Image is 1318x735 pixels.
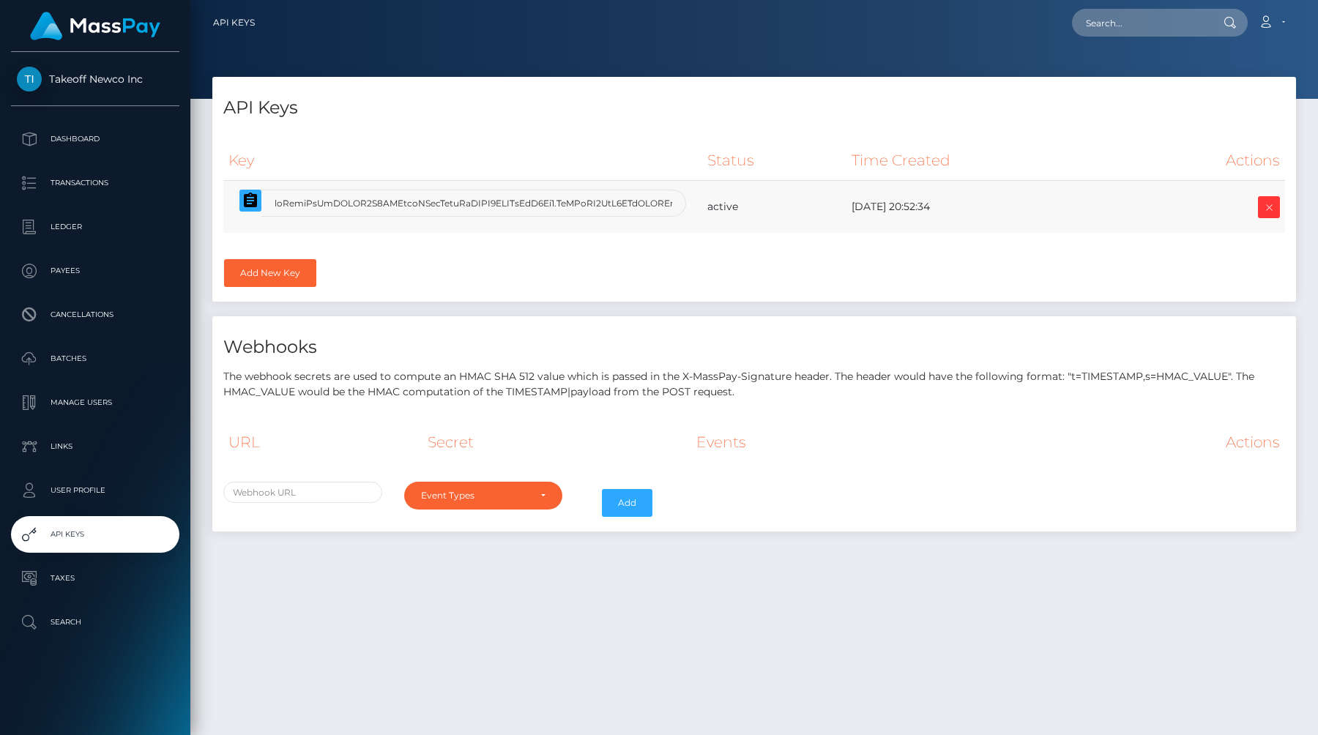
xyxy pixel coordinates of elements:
[17,67,42,92] img: Takeoff Newco Inc
[17,480,174,501] p: User Profile
[702,181,846,234] td: active
[223,422,422,462] th: URL
[17,611,174,633] p: Search
[11,516,179,553] a: API Keys
[223,369,1285,400] p: The webhook secrets are used to compute an HMAC SHA 512 value which is passed in the X-MassPay-Si...
[223,95,1285,121] h4: API Keys
[17,172,174,194] p: Transactions
[17,304,174,326] p: Cancellations
[846,181,1122,234] td: [DATE] 20:52:34
[17,260,174,282] p: Payees
[11,604,179,641] a: Search
[846,141,1122,181] th: Time Created
[11,472,179,509] a: User Profile
[1122,141,1285,181] th: Actions
[11,253,179,289] a: Payees
[1072,9,1210,37] input: Search...
[11,165,179,201] a: Transactions
[17,348,174,370] p: Batches
[422,422,691,462] th: Secret
[11,209,179,245] a: Ledger
[17,523,174,545] p: API Keys
[11,428,179,465] a: Links
[404,482,563,510] button: Event Types
[691,422,978,462] th: Events
[702,141,846,181] th: Status
[17,436,174,458] p: Links
[11,560,179,597] a: Taxes
[17,216,174,238] p: Ledger
[213,7,255,38] a: API Keys
[11,121,179,157] a: Dashboard
[223,141,702,181] th: Key
[421,490,529,501] div: Event Types
[602,489,652,517] button: Add
[11,296,179,333] a: Cancellations
[224,259,316,287] a: Add New Key
[11,340,179,377] a: Batches
[30,12,160,40] img: MassPay Logo
[17,567,174,589] p: Taxes
[223,482,382,503] input: Webhook URL
[17,128,174,150] p: Dashboard
[17,392,174,414] p: Manage Users
[11,384,179,421] a: Manage Users
[11,72,179,86] span: Takeoff Newco Inc
[223,335,1285,360] h4: Webhooks
[978,422,1285,462] th: Actions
